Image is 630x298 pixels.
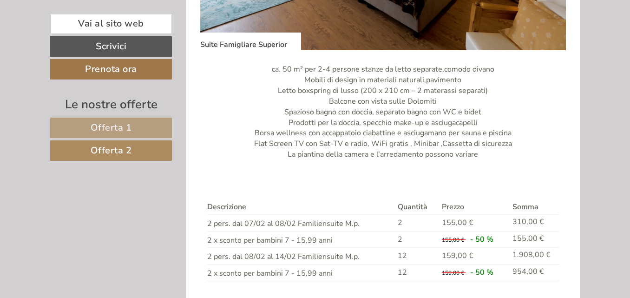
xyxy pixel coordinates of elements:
[509,200,559,214] th: Somma
[509,231,559,248] td: 155,00 €
[14,45,141,52] small: 19:33
[165,7,201,23] div: [DATE]
[14,27,141,34] div: Hotel Kristall
[207,265,394,281] td: 2 x sconto per bambini 7 - 15,99 anni
[509,214,559,231] td: 310,00 €
[207,214,394,231] td: 2 pers. dal 07/02 al 08/02 Familiensuite M.p.
[207,231,394,248] td: 2 x sconto per bambini 7 - 15,99 anni
[442,218,473,228] span: 155,00 €
[207,248,394,265] td: 2 pers. dal 08/02 al 14/02 Familiensuite M.p.
[200,33,301,50] div: Suite Famigliare Superior
[509,265,559,281] td: 954,00 €
[394,214,439,231] td: 2
[200,64,566,160] p: ca. 50 m² per 2-4 persone stanze da letto separate,comodo divano Mobili di design in materiali na...
[91,121,132,134] span: Offerta 1
[442,251,473,261] span: 159,00 €
[509,248,559,265] td: 1.908,00 €
[50,59,172,79] a: Prenota ora
[394,231,439,248] td: 2
[50,14,172,34] a: Vai al sito web
[442,236,464,244] span: 155,00 €
[394,200,439,214] th: Quantità
[442,269,464,277] span: 159,00 €
[50,36,172,57] a: Scrivici
[207,200,394,214] th: Descrizione
[50,96,172,113] div: Le nostre offerte
[7,25,145,53] div: Buon giorno, come possiamo aiutarla?
[394,265,439,281] td: 12
[470,267,493,278] span: - 50 %
[91,144,132,157] span: Offerta 2
[394,248,439,265] td: 12
[316,241,367,261] button: Invia
[438,200,509,214] th: Prezzo
[470,234,493,245] span: - 50 %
